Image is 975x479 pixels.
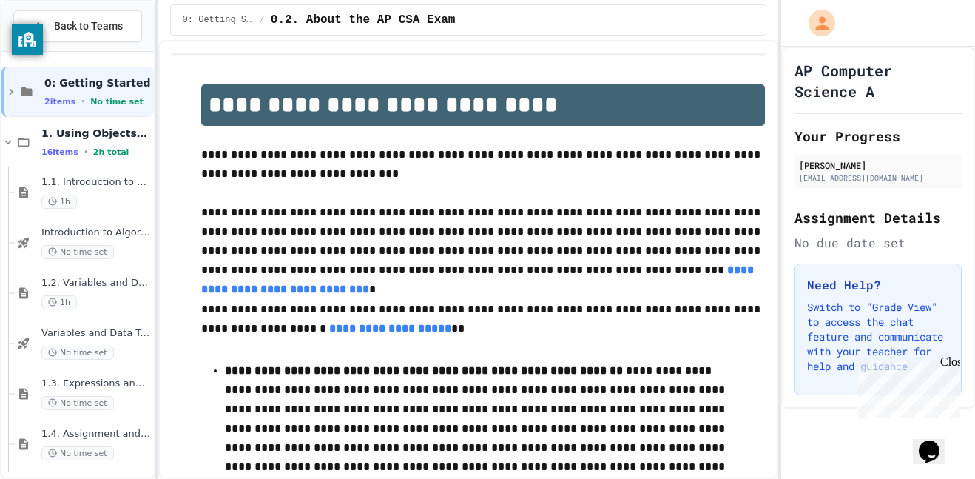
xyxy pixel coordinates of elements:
[794,234,962,252] div: No due date set
[41,195,77,209] span: 1h
[6,6,102,94] div: Chat with us now!Close
[41,428,151,441] span: 1.4. Assignment and Input
[41,346,114,360] span: No time set
[41,147,78,157] span: 16 items
[41,227,151,239] span: Introduction to Algorithms, Programming, and Compilers
[41,378,151,390] span: 1.3. Expressions and Output [New]
[41,396,114,410] span: No time set
[41,295,77,309] span: 1h
[807,300,949,374] p: Switch to "Grade View" to access the chat feature and communicate with your teacher for help and ...
[93,147,129,157] span: 2h total
[794,126,962,147] h2: Your Progress
[90,97,144,107] span: No time set
[41,327,151,340] span: Variables and Data Types - Quiz
[13,10,142,42] button: Back to Teams
[41,176,151,189] span: 1.1. Introduction to Algorithms, Programming, and Compilers
[260,14,265,26] span: /
[799,172,957,184] div: [EMAIL_ADDRESS][DOMAIN_NAME]
[44,76,151,90] span: 0: Getting Started
[807,276,949,294] h3: Need Help?
[54,19,123,34] span: Back to Teams
[794,60,962,101] h1: AP Computer Science A
[12,24,43,55] button: privacy banner
[44,97,75,107] span: 2 items
[913,420,960,464] iframe: chat widget
[793,6,839,40] div: My Account
[41,127,151,140] span: 1. Using Objects and Methods
[41,446,114,460] span: No time set
[84,146,87,158] span: •
[81,96,84,107] span: •
[183,14,254,26] span: 0: Getting Started
[852,355,960,418] iframe: chat widget
[794,207,962,228] h2: Assignment Details
[799,158,957,172] div: [PERSON_NAME]
[41,277,151,289] span: 1.2. Variables and Data Types
[41,245,114,259] span: No time set
[271,11,456,29] span: 0.2. About the AP CSA Exam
